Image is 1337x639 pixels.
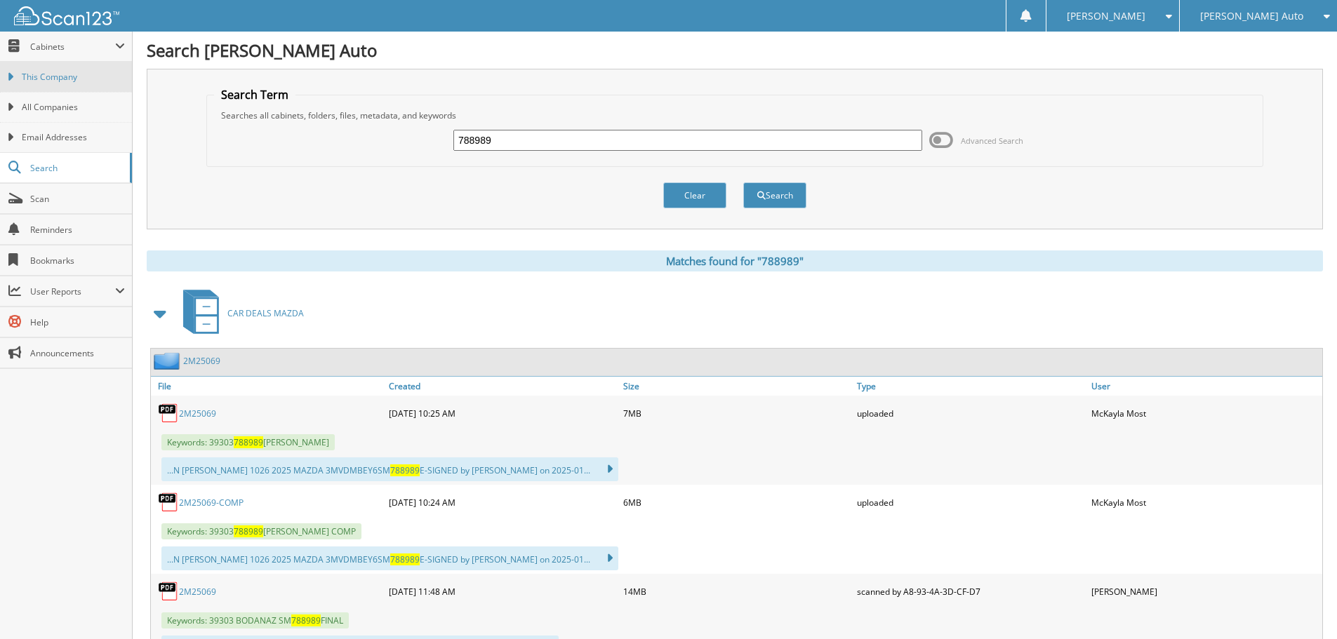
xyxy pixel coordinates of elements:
[14,6,119,25] img: scan123-logo-white.svg
[158,581,179,602] img: PDF.png
[161,434,335,450] span: Keywords: 39303 [PERSON_NAME]
[227,307,304,319] span: CAR DEALS MAZDA
[385,488,620,516] div: [DATE] 10:24 AM
[147,250,1323,271] div: Matches found for "788989"
[853,488,1088,516] div: uploaded
[961,135,1023,146] span: Advanced Search
[154,352,183,370] img: folder2.png
[151,377,385,396] a: File
[1088,488,1322,516] div: McKayla Most
[620,399,854,427] div: 7MB
[390,553,420,565] span: 788989
[161,457,618,481] div: ...N [PERSON_NAME] 1026 2025 MAZDA 3MVDMBEY6SM E-SIGNED by [PERSON_NAME] on 2025-01...
[743,182,806,208] button: Search
[214,87,295,102] legend: Search Term
[620,377,854,396] a: Size
[158,492,179,513] img: PDF.png
[179,497,244,509] a: 2M25069-COMP
[1088,399,1322,427] div: McKayla Most
[183,355,220,367] a: 2M25069
[620,577,854,605] div: 14MB
[234,436,263,448] span: 788989
[1088,377,1322,396] a: User
[179,408,216,419] a: 2M25069
[161,523,361,539] span: Keywords: 39303 [PERSON_NAME] COMP
[22,71,125,83] span: This Company
[853,399,1088,427] div: uploaded
[385,399,620,427] div: [DATE] 10:25 AM
[853,377,1088,396] a: Type
[853,577,1088,605] div: scanned by A8-93-4A-3D-CF-D7
[158,403,179,424] img: PDF.png
[147,39,1323,62] h1: Search [PERSON_NAME] Auto
[1088,577,1322,605] div: [PERSON_NAME]
[30,347,125,359] span: Announcements
[385,577,620,605] div: [DATE] 11:48 AM
[385,377,620,396] a: Created
[30,41,115,53] span: Cabinets
[30,255,125,267] span: Bookmarks
[161,546,618,570] div: ...N [PERSON_NAME] 1026 2025 MAZDA 3MVDMBEY6SM E-SIGNED by [PERSON_NAME] on 2025-01...
[161,612,349,628] span: Keywords: 39303 BODANAZ SM FINAL
[214,109,1256,121] div: Searches all cabinets, folders, files, metadata, and keywords
[620,488,854,516] div: 6MB
[30,285,115,297] span: User Reports
[179,586,216,598] a: 2M25069
[22,101,125,114] span: All Companies
[175,285,304,341] a: CAR DEALS MAZDA
[22,131,125,144] span: Email Addresses
[1067,12,1145,20] span: [PERSON_NAME]
[1200,12,1303,20] span: [PERSON_NAME] Auto
[291,614,321,626] span: 788989
[390,464,420,476] span: 788989
[663,182,726,208] button: Clear
[30,224,125,236] span: Reminders
[30,193,125,205] span: Scan
[30,316,125,328] span: Help
[30,162,123,174] span: Search
[1267,572,1337,639] iframe: Chat Widget
[234,525,263,537] span: 788989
